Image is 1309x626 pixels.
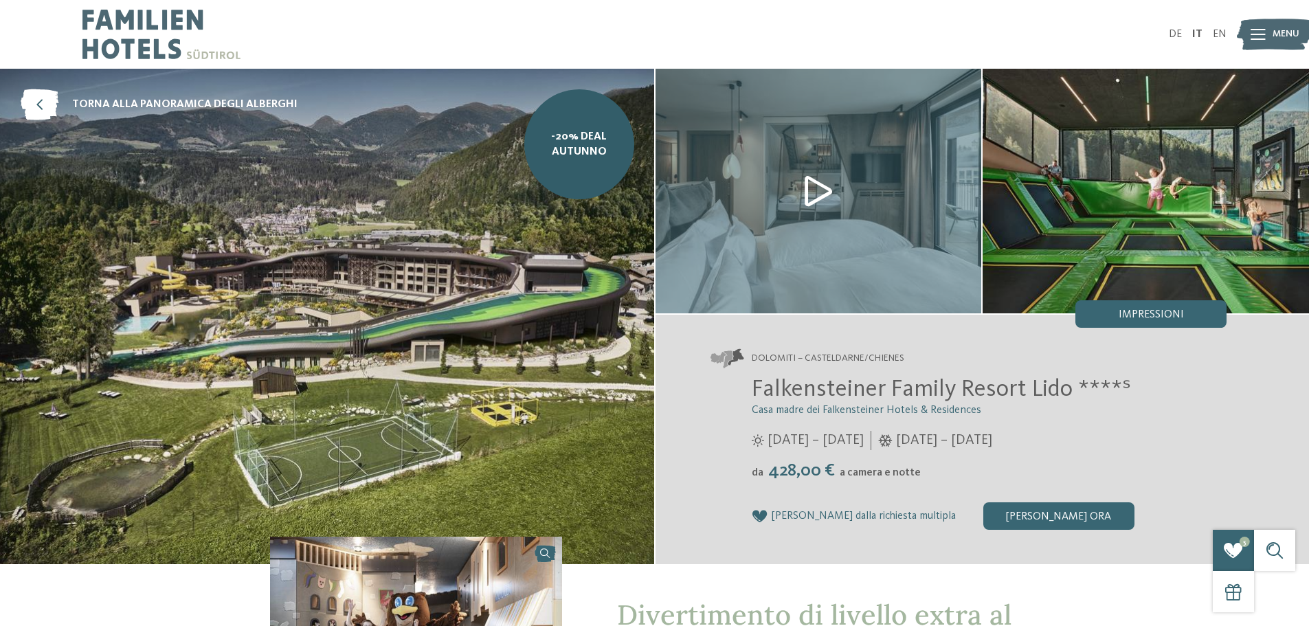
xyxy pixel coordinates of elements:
img: Il family hotel a Chienes dal fascino particolare [656,69,982,313]
span: [DATE] – [DATE] [896,431,992,450]
span: -20% Deal Autunno [535,129,624,160]
span: Impressioni [1119,309,1184,320]
span: [DATE] – [DATE] [768,431,864,450]
span: Falkensteiner Family Resort Lido ****ˢ [752,377,1131,401]
span: a camera e notte [840,467,921,478]
span: [PERSON_NAME] dalla richiesta multipla [772,511,956,523]
span: da [752,467,763,478]
span: 428,00 € [765,462,838,480]
a: DE [1169,29,1182,40]
a: IT [1192,29,1202,40]
span: Dolomiti – Casteldarne/Chienes [752,352,904,366]
div: [PERSON_NAME] ora [983,502,1134,530]
i: Orari d'apertura inverno [878,434,893,447]
a: torna alla panoramica degli alberghi [21,89,298,120]
span: Menu [1273,27,1299,41]
img: Il family hotel a Chienes dal fascino particolare [983,69,1309,313]
i: Orari d'apertura estate [752,434,764,447]
a: 5 [1213,530,1254,571]
a: -20% Deal Autunno [524,89,634,199]
a: EN [1213,29,1227,40]
span: torna alla panoramica degli alberghi [72,97,298,112]
span: Casa madre dei Falkensteiner Hotels & Residences [752,405,981,416]
span: 5 [1240,537,1250,547]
